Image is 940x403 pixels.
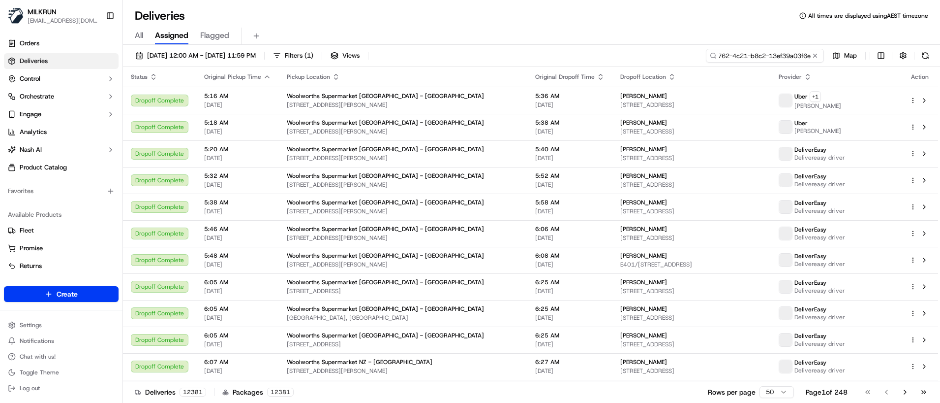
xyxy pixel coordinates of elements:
[4,106,119,122] button: Engage
[620,305,667,313] span: [PERSON_NAME]
[135,30,143,41] span: All
[620,340,763,348] span: [STREET_ADDRESS]
[535,207,605,215] span: [DATE]
[620,73,666,81] span: Dropoff Location
[204,207,271,215] span: [DATE]
[794,146,826,154] span: DeliverEasy
[287,207,519,215] span: [STREET_ADDRESS][PERSON_NAME]
[204,234,271,242] span: [DATE]
[4,142,119,158] button: Nash AI
[287,199,484,206] span: Woolworths Supermarket [GEOGRAPHIC_DATA] - [GEOGRAPHIC_DATA]
[535,181,605,189] span: [DATE]
[326,49,364,63] button: Views
[20,57,48,66] span: Deliveries
[287,278,484,286] span: Woolworths Supermarket [GEOGRAPHIC_DATA] - [GEOGRAPHIC_DATA]
[287,73,330,81] span: Pickup Location
[287,101,519,109] span: [STREET_ADDRESS][PERSON_NAME]
[287,92,484,100] span: Woolworths Supermarket [GEOGRAPHIC_DATA] - [GEOGRAPHIC_DATA]
[287,225,484,233] span: Woolworths Supermarket [GEOGRAPHIC_DATA] - [GEOGRAPHIC_DATA]
[794,234,845,241] span: Delivereasy driver
[20,226,34,235] span: Fleet
[708,387,756,397] p: Rows per page
[135,8,185,24] h1: Deliveries
[204,172,271,180] span: 5:32 AM
[794,340,845,348] span: Delivereasy driver
[535,261,605,269] span: [DATE]
[535,278,605,286] span: 6:25 AM
[620,119,667,127] span: [PERSON_NAME]
[222,387,294,397] div: Packages
[806,387,848,397] div: Page 1 of 248
[8,262,115,270] a: Returns
[620,278,667,286] span: [PERSON_NAME]
[620,154,763,162] span: [STREET_ADDRESS]
[342,51,360,60] span: Views
[535,128,605,135] span: [DATE]
[4,334,119,348] button: Notifications
[204,145,271,153] span: 5:20 AM
[535,172,605,180] span: 5:52 AM
[8,8,24,24] img: MILKRUN
[535,340,605,348] span: [DATE]
[794,305,826,313] span: DeliverEasy
[4,35,119,51] a: Orders
[535,305,605,313] span: 6:25 AM
[155,30,188,41] span: Assigned
[20,92,54,101] span: Orchestrate
[620,358,667,366] span: [PERSON_NAME]
[620,314,763,322] span: [STREET_ADDRESS]
[4,4,102,28] button: MILKRUNMILKRUN[EMAIL_ADDRESS][DOMAIN_NAME]
[287,367,519,375] span: [STREET_ADDRESS][PERSON_NAME]
[204,92,271,100] span: 5:16 AM
[204,278,271,286] span: 6:05 AM
[204,199,271,206] span: 5:38 AM
[204,225,271,233] span: 5:46 AM
[20,39,39,48] span: Orders
[204,181,271,189] span: [DATE]
[794,102,841,110] span: [PERSON_NAME]
[204,305,271,313] span: 6:05 AM
[620,225,667,233] span: [PERSON_NAME]
[20,321,42,329] span: Settings
[20,353,56,361] span: Chat with us!
[844,51,857,60] span: Map
[4,183,119,199] div: Favorites
[535,119,605,127] span: 5:38 AM
[287,261,519,269] span: [STREET_ADDRESS][PERSON_NAME]
[20,369,59,376] span: Toggle Theme
[794,207,845,215] span: Delivereasy driver
[535,92,605,100] span: 5:36 AM
[779,73,802,81] span: Provider
[535,199,605,206] span: 5:58 AM
[4,366,119,379] button: Toggle Theme
[535,145,605,153] span: 5:40 AM
[535,234,605,242] span: [DATE]
[287,252,484,260] span: Woolworths Supermarket [GEOGRAPHIC_DATA] - [GEOGRAPHIC_DATA]
[620,234,763,242] span: [STREET_ADDRESS]
[794,260,845,268] span: Delivereasy driver
[620,199,667,206] span: [PERSON_NAME]
[535,252,605,260] span: 6:08 AM
[535,314,605,322] span: [DATE]
[535,287,605,295] span: [DATE]
[4,258,119,274] button: Returns
[269,49,318,63] button: Filters(1)
[287,287,519,295] span: [STREET_ADDRESS]
[4,207,119,223] div: Available Products
[918,49,932,63] button: Refresh
[620,207,763,215] span: [STREET_ADDRESS]
[204,261,271,269] span: [DATE]
[287,172,484,180] span: Woolworths Supermarket [GEOGRAPHIC_DATA] - [GEOGRAPHIC_DATA]
[8,244,115,253] a: Promise
[20,110,41,119] span: Engage
[287,314,519,322] span: [GEOGRAPHIC_DATA], [GEOGRAPHIC_DATA]
[535,358,605,366] span: 6:27 AM
[204,367,271,375] span: [DATE]
[828,49,861,63] button: Map
[794,359,826,367] span: DeliverEasy
[535,225,605,233] span: 6:06 AM
[620,101,763,109] span: [STREET_ADDRESS]
[794,180,845,188] span: Delivereasy driver
[794,287,845,295] span: Delivereasy driver
[620,92,667,100] span: [PERSON_NAME]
